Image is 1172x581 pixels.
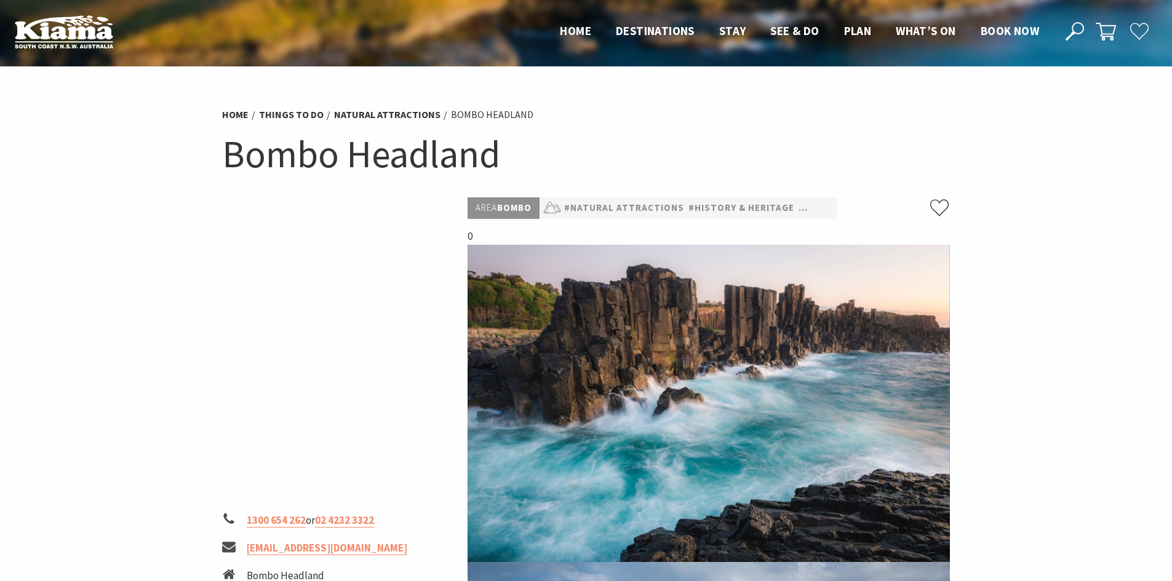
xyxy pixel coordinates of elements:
[15,15,113,49] img: Kiama Logo
[222,512,458,529] li: or
[896,23,956,39] a: What’s On
[564,200,684,216] a: #Natural Attractions
[719,23,746,38] span: Stay
[981,23,1039,39] a: Book now
[548,22,1051,42] nav: Main Menu
[468,197,540,219] p: Bombo
[770,23,819,39] a: See & Do
[222,108,249,121] a: Home
[315,513,374,528] a: 02 4232 3322
[334,108,440,121] a: Natural Attractions
[616,23,695,39] a: Destinations
[844,23,872,39] a: Plan
[247,541,407,555] a: [EMAIL_ADDRESS][DOMAIN_NAME]
[476,202,497,213] span: Area
[468,245,950,562] img: Bombo Quarry
[770,23,819,38] span: See & Do
[616,23,695,38] span: Destinations
[844,23,872,38] span: Plan
[247,513,306,528] a: 1300 654 262
[560,23,591,39] a: Home
[451,107,533,123] li: Bombo Headland
[688,200,794,216] a: #History & Heritage
[259,108,324,121] a: Things To Do
[981,23,1039,38] span: Book now
[560,23,591,38] span: Home
[222,129,951,179] h1: Bombo Headland
[896,23,956,38] span: What’s On
[719,23,746,39] a: Stay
